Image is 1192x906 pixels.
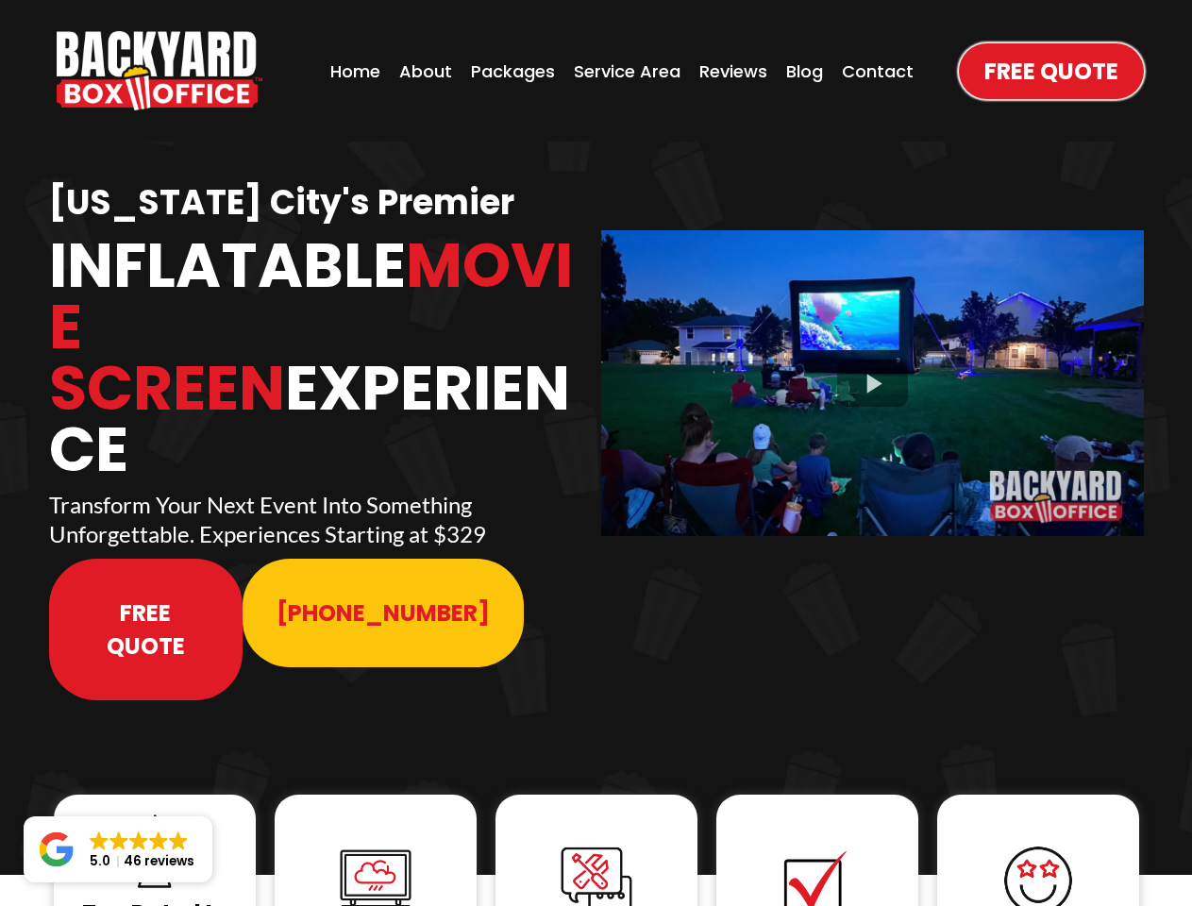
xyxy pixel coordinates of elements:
span: Movie Screen [49,223,573,431]
a: Reviews [694,53,773,90]
a: Service Area [568,53,686,90]
h1: Inflatable Experience [49,235,592,480]
a: 913-214-1202 [243,559,524,667]
a: https://www.backyardboxoffice.com [57,31,262,110]
span: Free Quote [984,55,1118,88]
h1: [US_STATE] City's Premier [49,181,592,226]
a: Packages [465,53,561,90]
a: Blog [781,53,829,90]
a: Home [325,53,386,90]
span: Free Quote [83,596,210,663]
img: Backyard Box Office [57,31,262,110]
a: Close GoogleGoogleGoogleGoogleGoogle 5.046 reviews [24,816,212,882]
a: Free Quote [959,43,1144,99]
a: Contact [836,53,919,90]
a: About [394,53,458,90]
span: [PHONE_NUMBER] [277,596,490,629]
p: Transform Your Next Event Into Something Unforgettable. Experiences Starting at $329 [49,490,592,548]
a: Free Quote [49,559,243,700]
